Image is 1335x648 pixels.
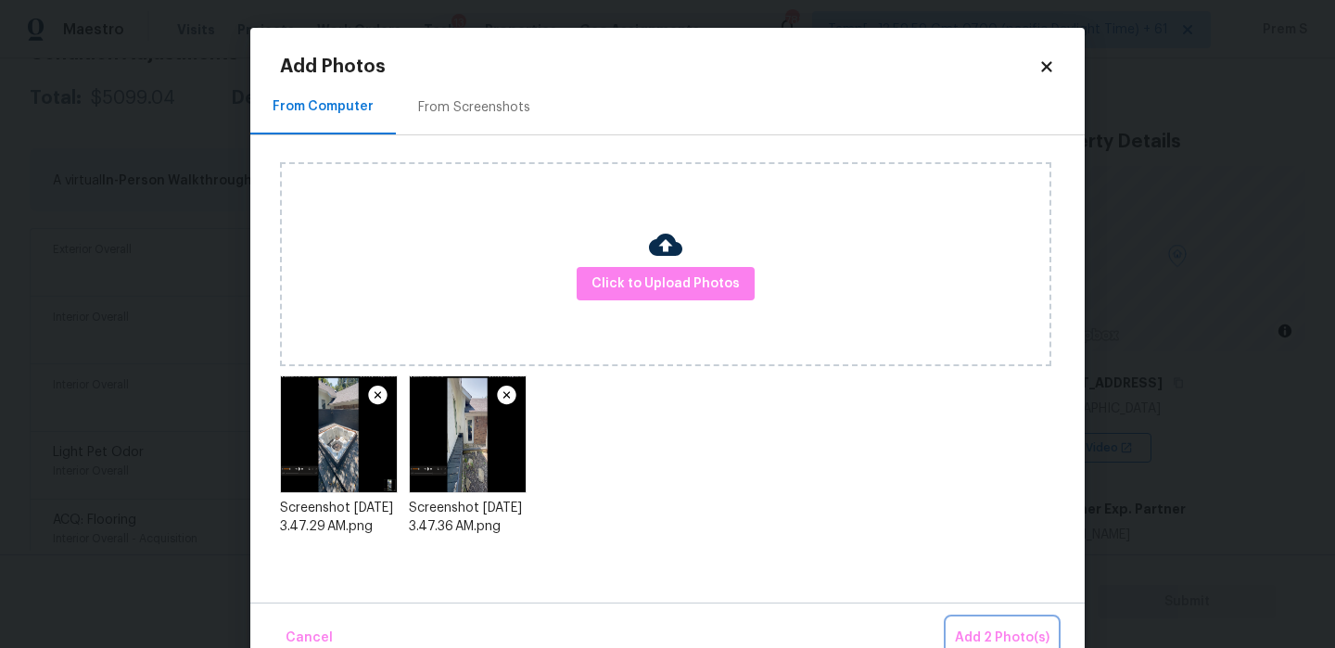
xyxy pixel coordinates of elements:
[418,98,530,117] div: From Screenshots
[409,499,527,536] div: Screenshot [DATE] 3.47.36 AM.png
[280,499,398,536] div: Screenshot [DATE] 3.47.29 AM.png
[280,57,1038,76] h2: Add Photos
[273,97,374,116] div: From Computer
[577,267,755,301] button: Click to Upload Photos
[591,273,740,296] span: Click to Upload Photos
[649,228,682,261] img: Cloud Upload Icon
